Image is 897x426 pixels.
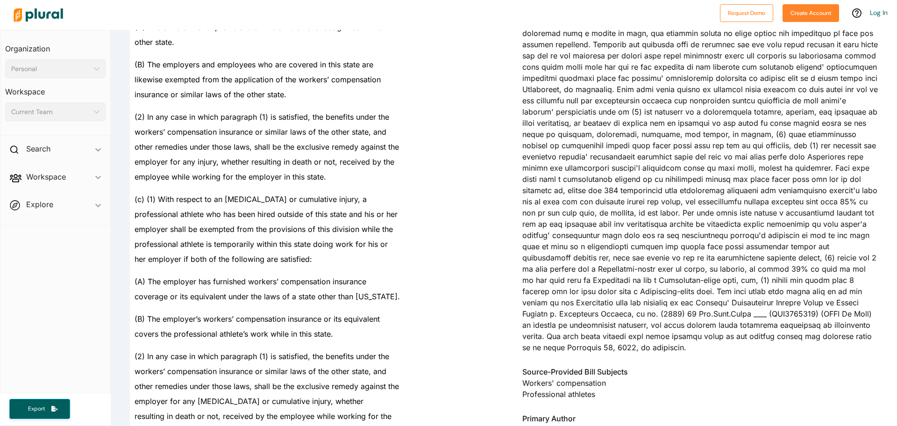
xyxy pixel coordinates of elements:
span: (c) (1) With respect to an [MEDICAL_DATA] or cumulative injury, a [135,195,367,204]
span: workers’ compensation insurance or similar laws of the other state, and [135,367,386,376]
span: professional athlete is temporarily within this state doing work for his or [135,239,388,249]
span: employee while working for the employer in this state. [135,172,326,181]
h3: Source-Provided Bill Subjects [522,366,878,377]
span: employer for any injury, whether resulting in death or not, received by the [135,157,394,166]
h3: Workspace [5,78,106,99]
a: Request Demo [720,7,773,17]
span: likewise exempted from the application of the workers’ compensation [135,75,381,84]
button: Export [9,399,70,419]
div: Current Team [11,107,90,117]
a: Create Account [783,7,839,17]
button: Request Demo [720,4,773,22]
span: (A) The employer has furnished workers’ compensation insurance [135,277,366,286]
a: Log In [870,8,888,17]
span: employer shall be exempted from the provisions of this division while the [135,224,393,234]
h3: Primary Author [522,413,878,424]
span: (2) In any case in which paragraph (1) is satisfied, the benefits under the [135,112,389,122]
span: (B) The employer’s workers’ compensation insurance or its equivalent [135,314,380,324]
span: (B) The employers and employees who are covered in this state are [135,60,373,69]
span: employer for any [MEDICAL_DATA] or cumulative injury, whether [135,397,363,406]
div: Professional athletes [522,389,878,400]
span: (2) In any case in which paragraph (1) is satisfied, the benefits under the [135,352,389,361]
div: Personal [11,64,90,74]
span: resulting in death or not, received by the employee while working for the [135,412,392,421]
h3: Organization [5,35,106,56]
span: other remedies under those laws, shall be the exclusive remedy against the [135,382,399,391]
span: her employer if both of the following are satisfied: [135,254,312,264]
span: professional athlete who has been hired outside of this state and his or her [135,209,398,219]
h2: Search [26,144,50,154]
button: Create Account [783,4,839,22]
span: other state. [135,37,174,47]
span: insurance or similar laws of the other state. [135,90,286,99]
span: Export [21,405,51,413]
div: Workers' compensation [522,377,878,389]
span: covers the professional athlete’s work while in this state. [135,329,333,339]
span: other remedies under those laws, shall be the exclusive remedy against the [135,142,399,152]
span: workers’ compensation insurance or similar laws of the other state, and [135,127,386,137]
span: coverage or its equivalent under the laws of a state other than [US_STATE]. [135,292,400,301]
